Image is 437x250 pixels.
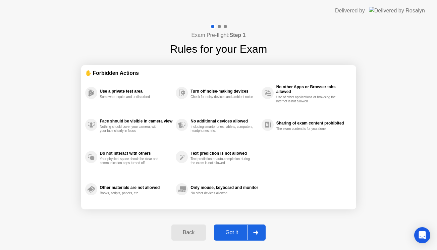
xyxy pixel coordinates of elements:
div: Somewhere quiet and undisturbed [100,95,163,99]
div: Do not interact with others [100,151,173,156]
img: Delivered by Rosalyn [369,7,425,14]
div: Text prediction is not allowed [190,151,258,156]
div: Turn off noise-making devices [190,89,258,94]
div: No other Apps or Browser tabs allowed [276,85,349,94]
div: Delivered by [335,7,365,15]
div: Back [173,230,204,236]
div: Other materials are not allowed [100,185,173,190]
div: Use a private test area [100,89,173,94]
button: Got it [214,224,266,241]
div: Text prediction or auto-completion during the exam is not allowed [190,157,254,165]
div: Sharing of exam content prohibited [276,121,349,126]
div: Including smartphones, tablets, computers, headphones, etc. [190,125,254,133]
h4: Exam Pre-flight: [192,31,246,39]
div: Check for noisy devices and ambient noise [190,95,254,99]
div: ✋ Forbidden Actions [85,69,352,77]
div: Face should be visible in camera view [100,119,173,123]
div: The exam content is for you alone [276,127,340,131]
div: Got it [216,230,248,236]
div: Open Intercom Messenger [414,227,430,243]
div: Your physical space should be clear and communication apps turned off [100,157,163,165]
div: No additional devices allowed [190,119,258,123]
div: Nothing should cover your camera, with your face clearly in focus [100,125,163,133]
button: Back [171,224,206,241]
div: Books, scripts, papers, etc [100,191,163,195]
div: Use of other applications or browsing the internet is not allowed [276,95,340,103]
div: No other devices allowed [190,191,254,195]
b: Step 1 [229,32,245,38]
h1: Rules for your Exam [170,41,267,57]
div: Only mouse, keyboard and monitor [190,185,258,190]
